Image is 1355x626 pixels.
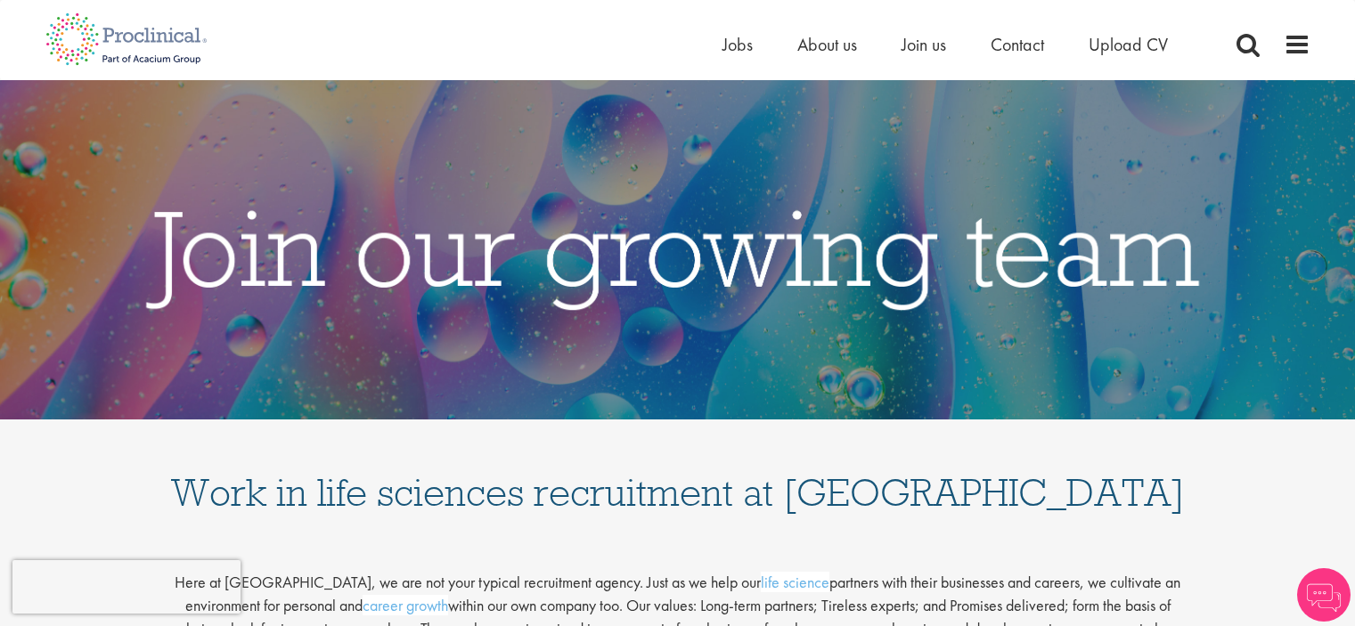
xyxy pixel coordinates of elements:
iframe: reCAPTCHA [12,560,241,614]
img: Chatbot [1297,568,1351,622]
a: Jobs [722,33,753,56]
a: life science [761,572,829,592]
a: career growth [363,595,448,615]
a: Upload CV [1089,33,1168,56]
a: Contact [991,33,1044,56]
a: Join us [902,33,946,56]
h1: Work in life sciences recruitment at [GEOGRAPHIC_DATA] [170,437,1186,512]
a: About us [797,33,857,56]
